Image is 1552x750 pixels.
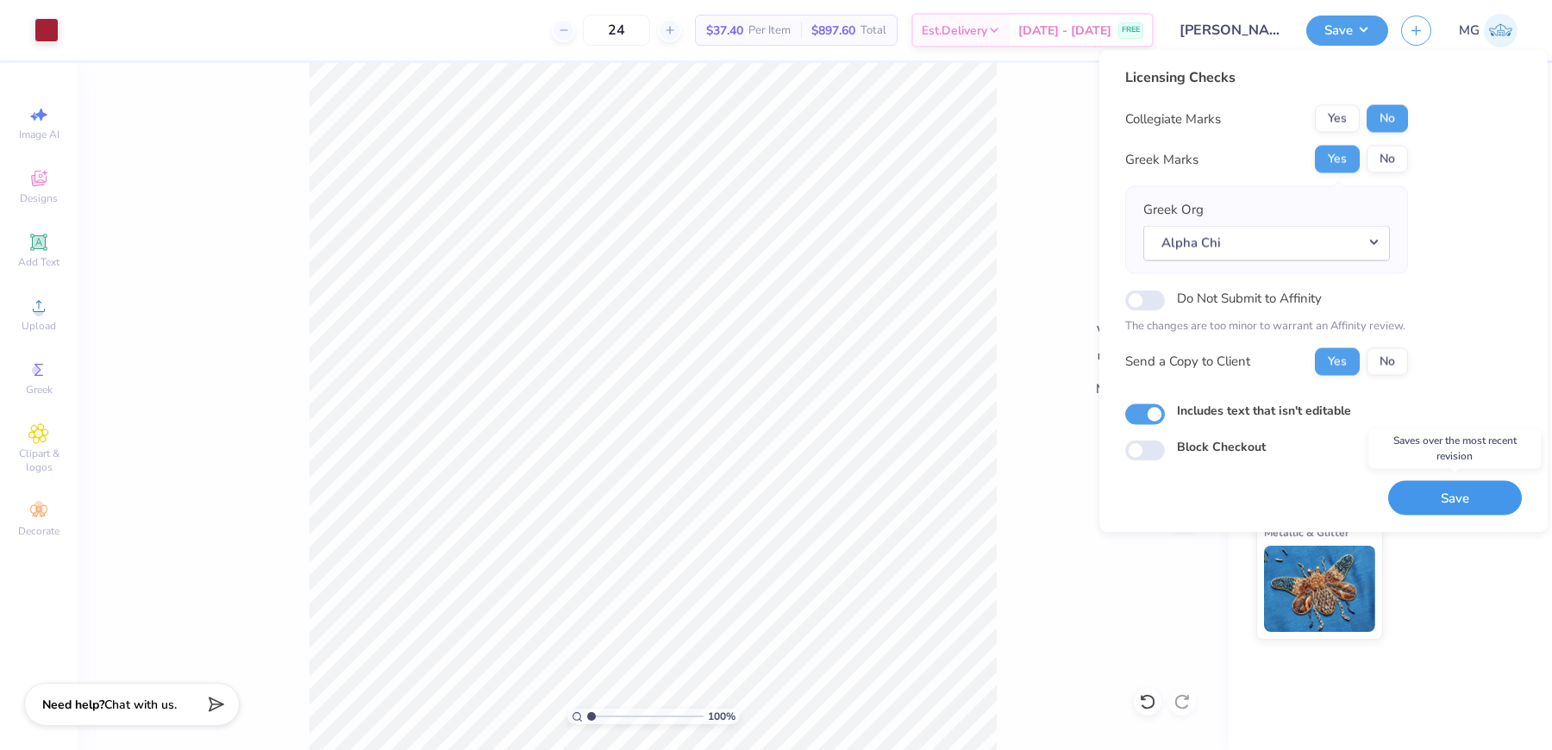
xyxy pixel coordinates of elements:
[42,697,104,713] strong: Need help?
[708,709,735,724] span: 100 %
[1143,200,1204,220] label: Greek Org
[860,22,886,40] span: Total
[811,22,855,40] span: $897.60
[1368,428,1541,468] div: Saves over the most recent revision
[1315,146,1360,173] button: Yes
[1143,225,1390,260] button: Alpha Chi
[1367,347,1408,375] button: No
[9,447,69,474] span: Clipart & logos
[1167,13,1293,47] input: Untitled Design
[1264,546,1375,632] img: Metallic & Glitter
[1177,437,1266,455] label: Block Checkout
[1125,67,1408,88] div: Licensing Checks
[104,697,177,713] span: Chat with us.
[20,191,58,205] span: Designs
[1125,109,1221,128] div: Collegiate Marks
[1018,22,1111,40] span: [DATE] - [DATE]
[1125,352,1250,372] div: Send a Copy to Client
[1306,16,1388,46] button: Save
[1125,149,1198,169] div: Greek Marks
[1125,318,1408,335] p: The changes are too minor to warrant an Affinity review.
[1367,146,1408,173] button: No
[1264,523,1349,541] span: Metallic & Glitter
[18,255,59,269] span: Add Text
[1484,14,1518,47] img: Mary Grace
[1459,14,1518,47] a: MG
[19,128,59,141] span: Image AI
[1459,21,1480,41] span: MG
[22,319,56,333] span: Upload
[748,22,791,40] span: Per Item
[1367,105,1408,133] button: No
[706,22,743,40] span: $37.40
[1177,287,1322,309] label: Do Not Submit to Affinity
[1177,401,1351,419] label: Includes text that isn't editable
[583,15,650,46] input: – –
[1388,480,1522,516] button: Save
[1122,24,1140,36] span: FREE
[1315,105,1360,133] button: Yes
[1315,347,1360,375] button: Yes
[26,383,53,397] span: Greek
[18,524,59,538] span: Decorate
[922,22,987,40] span: Est. Delivery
